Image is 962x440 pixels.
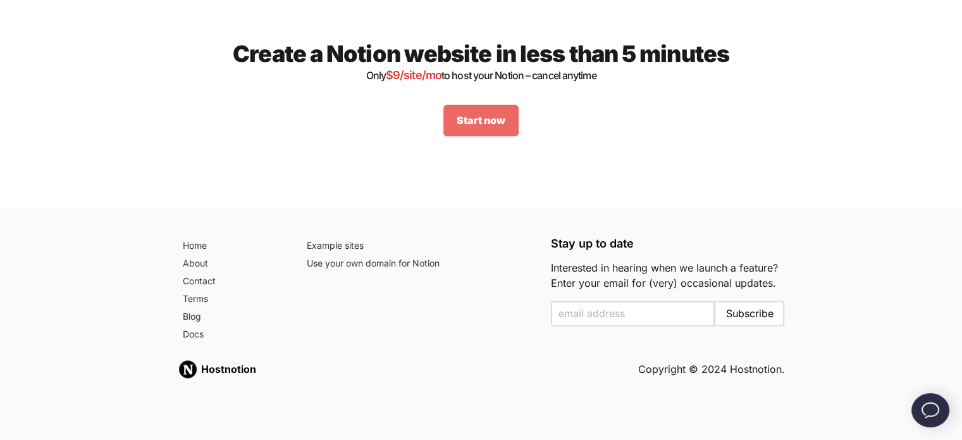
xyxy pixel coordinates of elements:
p: Only to host your Notion – cancel anytime [198,66,765,84]
strong: Hostnotion [201,363,256,375]
a: Docs [178,326,287,344]
h5: Copyright © 2024 Hostnotion. [638,361,785,377]
a: Use your own domain for Notion [302,255,536,273]
a: Start now [443,104,519,136]
a: Home [178,237,287,255]
a: About [178,255,287,273]
a: Contact [178,273,287,291]
button: Subscribe [714,301,784,326]
span: $ 9 /site/mo [386,68,441,82]
img: Hostnotion logo [178,359,198,379]
a: Blog [178,308,287,326]
input: Enter your email to subscribe to the email list and be notified when we launch [551,301,715,326]
a: Example sites [302,237,536,255]
h2: Create a Notion website in less than 5 minutes [198,41,765,84]
p: Interested in hearing when we launch a feature? Enter your email for (very) occasional updates. [551,260,785,291]
a: Terms [178,291,287,308]
h5: Stay up to date [551,237,785,250]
